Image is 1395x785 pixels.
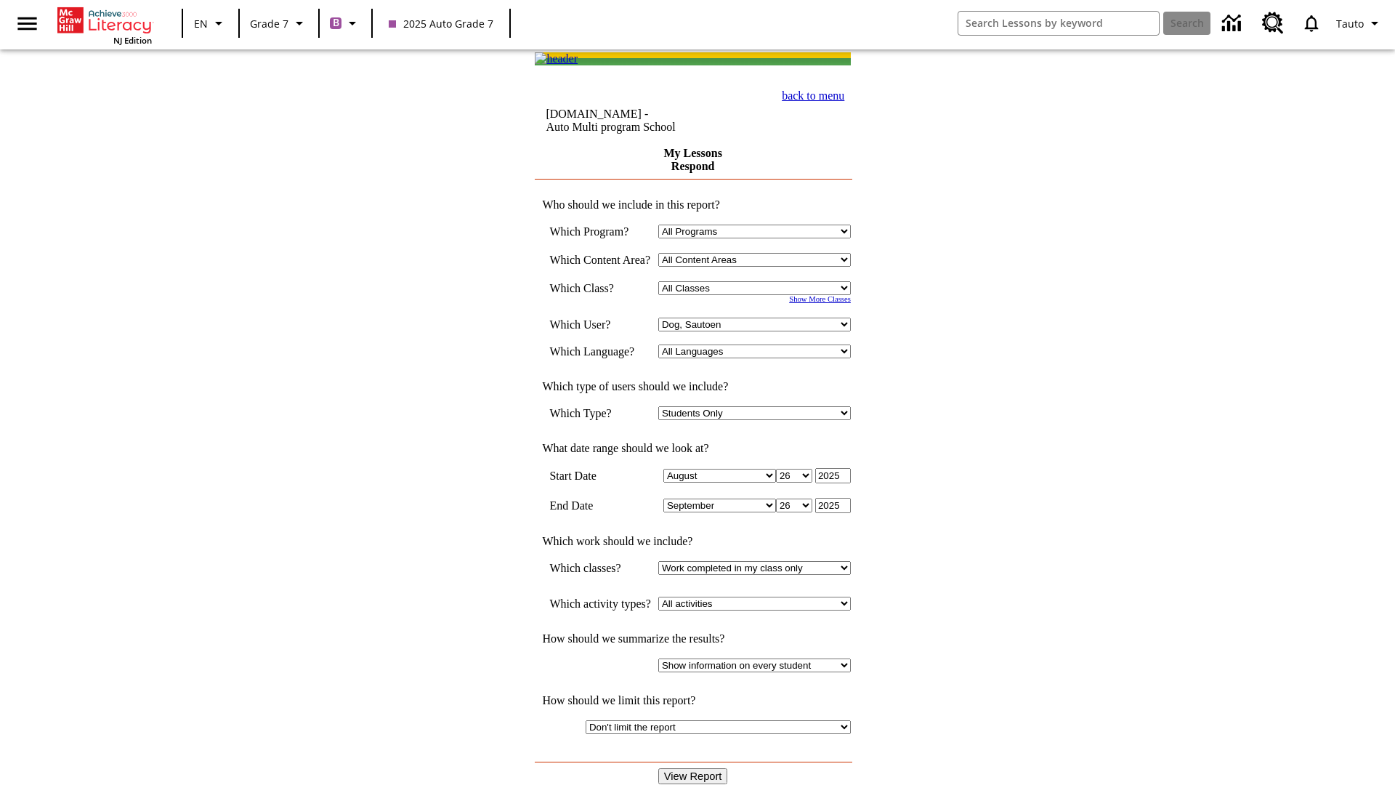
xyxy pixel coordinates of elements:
[789,295,851,303] a: Show More Classes
[535,442,851,455] td: What date range should we look at?
[958,12,1159,35] input: search field
[333,14,339,32] span: B
[549,318,651,331] td: Which User?
[1293,4,1330,42] a: Notifications
[6,2,49,45] button: Open side menu
[549,468,651,483] td: Start Date
[549,406,651,420] td: Which Type?
[546,108,730,134] td: [DOMAIN_NAME] -
[549,254,650,266] nobr: Which Content Area?
[324,10,367,36] button: Boost Class color is purple. Change class color
[1253,4,1293,43] a: Resource Center, Will open in new tab
[549,597,651,611] td: Which activity types?
[546,121,675,133] nobr: Auto Multi program School
[1213,4,1253,44] a: Data Center
[535,52,578,65] img: header
[113,35,152,46] span: NJ Edition
[1336,16,1364,31] span: Tauto
[549,345,651,358] td: Which Language?
[57,4,152,46] div: Home
[194,16,208,31] span: EN
[1330,10,1389,36] button: Profile/Settings
[535,694,851,707] td: How should we limit this report?
[535,380,851,393] td: Which type of users should we include?
[549,225,651,238] td: Which Program?
[244,10,314,36] button: Grade: Grade 7, Select a grade
[535,632,851,645] td: How should we summarize the results?
[782,89,844,102] a: back to menu
[549,561,651,575] td: Which classes?
[250,16,288,31] span: Grade 7
[389,16,493,31] span: 2025 Auto Grade 7
[549,281,651,295] td: Which Class?
[658,768,728,784] input: View Report
[663,147,721,172] a: My Lessons Respond
[535,535,851,548] td: Which work should we include?
[535,198,851,212] td: Who should we include in this report?
[549,498,651,513] td: End Date
[187,10,234,36] button: Language: EN, Select a language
